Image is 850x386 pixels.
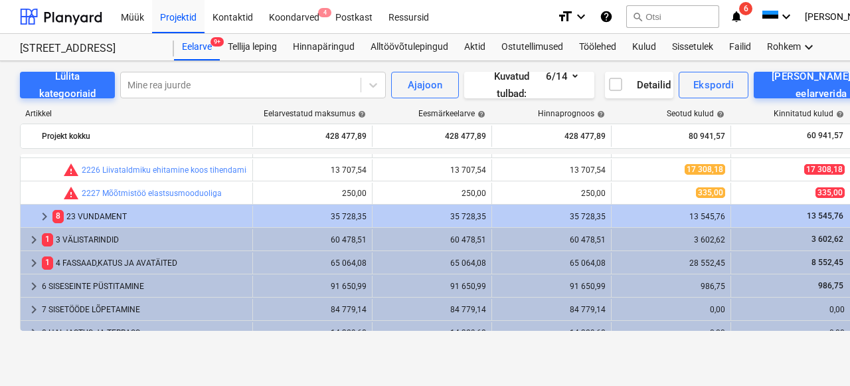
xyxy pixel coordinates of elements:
span: 8 [52,210,64,223]
div: Detailid [608,76,671,94]
div: Ostutellimused [493,34,571,60]
span: 335,00 [696,187,725,198]
div: 3 602,62 [617,235,725,244]
span: 1 [42,233,53,246]
span: keyboard_arrow_right [26,232,42,248]
div: 35 728,35 [378,212,486,221]
div: Artikkel [20,109,252,118]
span: Seotud kulud ületavad prognoosi [63,185,79,201]
div: 60 478,51 [378,235,486,244]
a: Failid [721,34,759,60]
div: 13 545,76 [617,212,725,221]
button: Ekspordi [679,72,748,98]
div: Hinnaprognoos [538,109,605,118]
a: Töölehed [571,34,624,60]
span: 8 552,45 [810,258,845,267]
div: 428 477,89 [378,126,486,147]
button: Detailid [605,72,673,98]
a: Kulud [624,34,664,60]
div: 65 064,08 [378,258,486,268]
div: Eelarve [174,34,220,60]
span: 9+ [211,37,224,47]
div: 13 707,54 [497,165,606,175]
div: 3 VÄLISTARINDID [42,229,247,250]
span: 13 545,76 [806,211,845,221]
div: 91 650,99 [378,282,486,291]
div: 7 SISETÖÖDE LÕPETAMINE [42,299,247,320]
a: Hinnapäringud [285,34,363,60]
span: 4 [318,8,331,17]
div: 13 707,54 [258,165,367,175]
button: Ajajoon [391,72,459,98]
div: 14 329,68 [258,328,367,338]
span: keyboard_arrow_right [26,302,42,318]
span: 17 308,18 [804,164,845,175]
div: 986,75 [617,282,725,291]
span: 60 941,57 [806,130,845,142]
div: 23 VUNDAMENT [52,206,247,227]
i: keyboard_arrow_down [801,39,817,55]
span: keyboard_arrow_right [26,278,42,294]
div: 28 552,45 [617,258,725,268]
div: Seotud kulud [667,109,724,118]
div: Projekt kokku [42,126,247,147]
div: 60 478,51 [497,235,606,244]
div: 13 707,54 [378,165,486,175]
div: Ajajoon [408,76,442,94]
div: 0,00 [617,305,725,314]
div: 8 HALJASTUS JA TERRASS [42,322,247,343]
span: 335,00 [815,187,845,198]
span: 17 308,18 [685,164,725,175]
span: 1 [42,256,53,269]
span: help [714,110,724,118]
button: Lülita kategooriaid [20,72,115,98]
div: 91 650,99 [497,282,606,291]
a: Aktid [456,34,493,60]
div: 80 941,57 [617,126,725,147]
div: Kinnitatud kulud [774,109,844,118]
a: Tellija leping [220,34,285,60]
div: 91 650,99 [258,282,367,291]
div: 0,00 [736,305,845,314]
div: 84 779,14 [378,305,486,314]
span: help [355,110,366,118]
div: Eesmärkeelarve [418,109,485,118]
span: keyboard_arrow_right [37,209,52,225]
span: help [475,110,485,118]
div: Kuvatud tulbad : 6/14 [480,68,578,103]
div: 428 477,89 [497,126,606,147]
span: keyboard_arrow_right [26,325,42,341]
div: 65 064,08 [258,258,367,268]
a: 2226 Liivataldmiku ehitamine koos tihendamisega. [82,165,266,175]
div: 35 728,35 [497,212,606,221]
div: 60 478,51 [258,235,367,244]
div: 250,00 [497,189,606,198]
div: 4 FASSAAD,KATUS JA AVATÄITED [42,252,247,274]
span: 3 602,62 [810,235,845,244]
div: Rohkem [759,34,825,60]
div: Ekspordi [693,76,734,94]
div: Eelarvestatud maksumus [264,109,366,118]
div: [STREET_ADDRESS] [20,42,158,56]
a: Alltöövõtulepingud [363,34,456,60]
a: Sissetulek [664,34,721,60]
a: 2227 Mõõtmistöö elastsusmooduoliga [82,189,222,198]
div: 14 329,68 [378,328,486,338]
iframe: Chat Widget [784,322,850,386]
div: 84 779,14 [258,305,367,314]
div: 6 SISESEINTE PÜSTITAMINE [42,276,247,297]
div: 0,00 [736,328,845,338]
div: 35 728,35 [258,212,367,221]
button: Kuvatud tulbad:6/14 [464,72,594,98]
div: 428 477,89 [258,126,367,147]
div: 250,00 [258,189,367,198]
div: 65 064,08 [497,258,606,268]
